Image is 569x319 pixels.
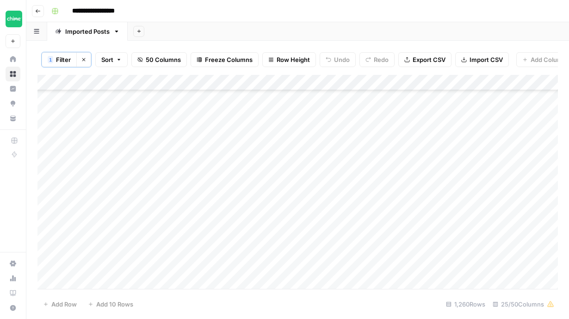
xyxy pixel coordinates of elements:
[277,55,310,64] span: Row Height
[6,67,20,81] a: Browse
[6,301,20,315] button: Help + Support
[82,297,139,312] button: Add 10 Rows
[6,286,20,301] a: Learning Hub
[49,56,52,63] span: 1
[146,55,181,64] span: 50 Columns
[6,11,22,27] img: Chime Logo
[6,81,20,96] a: Insights
[413,55,445,64] span: Export CSV
[334,55,350,64] span: Undo
[455,52,509,67] button: Import CSV
[6,7,20,31] button: Workspace: Chime
[398,52,451,67] button: Export CSV
[442,297,489,312] div: 1,260 Rows
[6,271,20,286] a: Usage
[262,52,316,67] button: Row Height
[42,52,76,67] button: 1Filter
[37,297,82,312] button: Add Row
[6,256,20,271] a: Settings
[191,52,259,67] button: Freeze Columns
[531,55,566,64] span: Add Column
[6,52,20,67] a: Home
[470,55,503,64] span: Import CSV
[359,52,395,67] button: Redo
[489,297,558,312] div: 25/50 Columns
[51,300,77,309] span: Add Row
[131,52,187,67] button: 50 Columns
[101,55,113,64] span: Sort
[47,22,128,41] a: Imported Posts
[205,55,253,64] span: Freeze Columns
[6,111,20,126] a: Your Data
[65,27,110,36] div: Imported Posts
[320,52,356,67] button: Undo
[374,55,389,64] span: Redo
[48,56,53,63] div: 1
[96,300,133,309] span: Add 10 Rows
[95,52,128,67] button: Sort
[6,96,20,111] a: Opportunities
[56,55,71,64] span: Filter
